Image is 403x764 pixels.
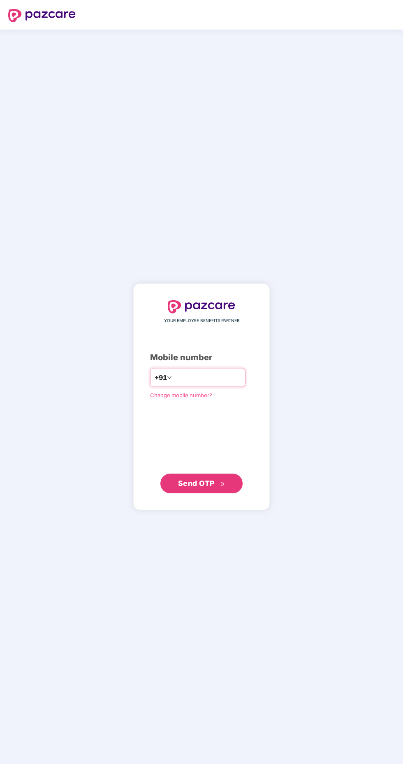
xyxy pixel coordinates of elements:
span: down [167,375,172,380]
a: Change mobile number? [150,392,212,398]
span: YOUR EMPLOYEE BENEFITS PARTNER [164,318,239,324]
img: logo [8,9,76,22]
span: Send OTP [178,479,215,488]
div: Mobile number [150,351,253,364]
span: +91 [155,373,167,383]
button: Send OTPdouble-right [160,474,243,493]
img: logo [168,300,235,313]
span: double-right [220,481,225,487]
